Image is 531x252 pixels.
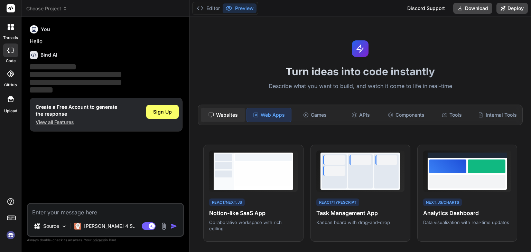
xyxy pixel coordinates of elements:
p: View all Features [36,119,117,126]
div: React/TypeScript [316,198,359,206]
p: Hello [30,38,183,46]
div: Web Apps [246,108,291,122]
div: APIs [338,108,383,122]
img: signin [5,229,17,241]
p: Data visualization with real-time updates [423,219,511,225]
span: ‌ [30,80,121,85]
span: privacy [93,238,105,242]
h1: Turn ideas into code instantly [194,65,527,78]
h6: You [41,26,50,33]
h4: Notion-like SaaS App [209,209,297,217]
p: Source [43,223,59,230]
p: Always double-check its answers. Your in Bind [27,237,184,243]
h4: Analytics Dashboard [423,209,511,217]
h1: Create a Free Account to generate the response [36,104,117,117]
span: ‌ [30,64,76,69]
label: code [6,58,16,64]
p: [PERSON_NAME] 4 S.. [84,223,136,230]
h4: Task Management App [316,209,404,217]
div: Websites [201,108,245,122]
img: Claude 4 Sonnet [74,223,81,230]
h6: Bind AI [40,51,57,58]
span: ‌ [30,72,121,77]
button: Preview [223,3,257,13]
label: GitHub [4,82,17,88]
div: Next.js/Charts [423,198,462,206]
p: Kanban board with drag-and-drop [316,219,404,225]
img: attachment [160,222,168,230]
div: Internal Tools [475,108,520,122]
div: React/Next.js [209,198,245,206]
img: icon [170,223,177,230]
img: Pick Models [61,223,67,229]
div: Components [384,108,428,122]
span: ‌ [30,87,53,93]
label: Upload [4,108,17,114]
div: Discord Support [403,3,449,14]
div: Games [293,108,337,122]
p: Describe what you want to build, and watch it come to life in real-time [194,82,527,91]
span: Choose Project [26,5,67,12]
button: Editor [194,3,223,13]
span: Sign Up [153,108,172,115]
div: Tools [430,108,474,122]
label: threads [3,35,18,41]
button: Download [453,3,492,14]
p: Collaborative workspace with rich editing [209,219,297,232]
button: Deploy [496,3,528,14]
